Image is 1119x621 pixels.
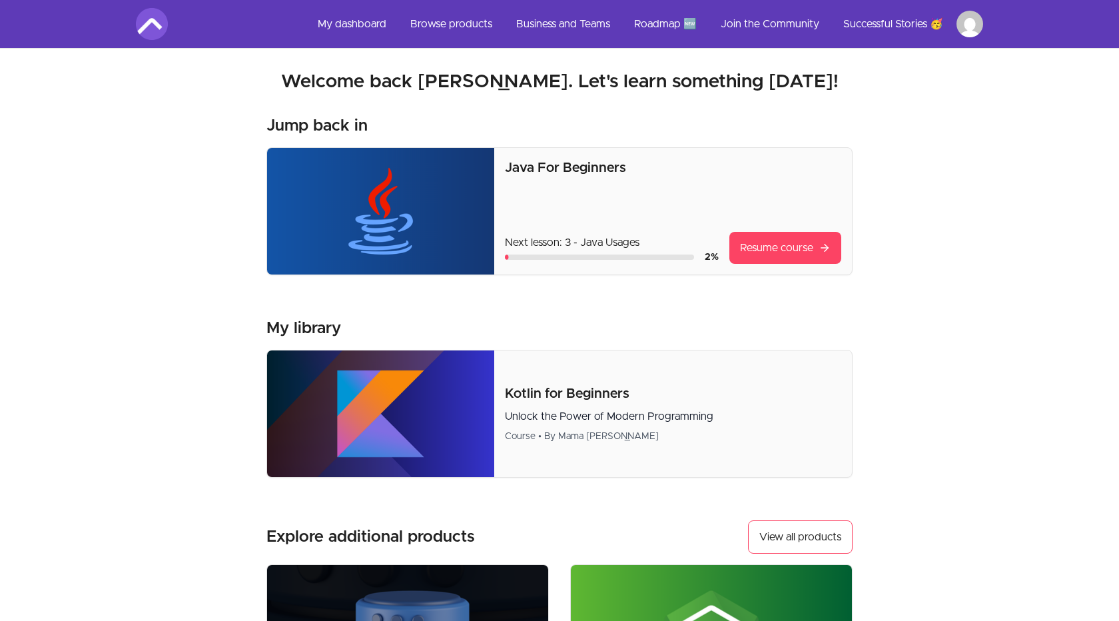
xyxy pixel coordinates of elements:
[748,520,853,554] a: View all products
[266,115,368,137] h3: Jump back in
[307,8,397,40] a: My dashboard
[729,232,841,264] a: Resume course
[307,8,983,40] nav: Main
[400,8,503,40] a: Browse products
[266,350,853,478] a: Product image for Kotlin for BeginnersKotlin for BeginnersUnlock the Power of Modern ProgrammingC...
[505,384,841,403] p: Kotlin for Beginners
[705,253,719,262] span: 2 %
[506,8,621,40] a: Business and Teams
[505,235,719,251] p: Next lesson: 3 - Java Usages
[505,430,841,443] div: Course • By Mama [PERSON_NAME]
[136,8,168,40] img: Amigoscode logo
[505,408,841,424] p: Unlock the Power of Modern Programming
[266,318,341,339] h3: My library
[956,11,983,37] img: Profile image for Joseph Chiira
[267,148,494,275] img: Product image for Java For Beginners
[136,70,983,94] h2: Welcome back [PERSON_NAME]. Let's learn something [DATE]!
[505,255,694,260] div: Course progress
[710,8,830,40] a: Join the Community
[267,350,494,477] img: Product image for Kotlin for Beginners
[505,159,841,177] p: Java For Beginners
[266,526,475,548] h3: Explore additional products
[623,8,707,40] a: Roadmap 🆕
[833,8,954,40] a: Successful Stories 🥳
